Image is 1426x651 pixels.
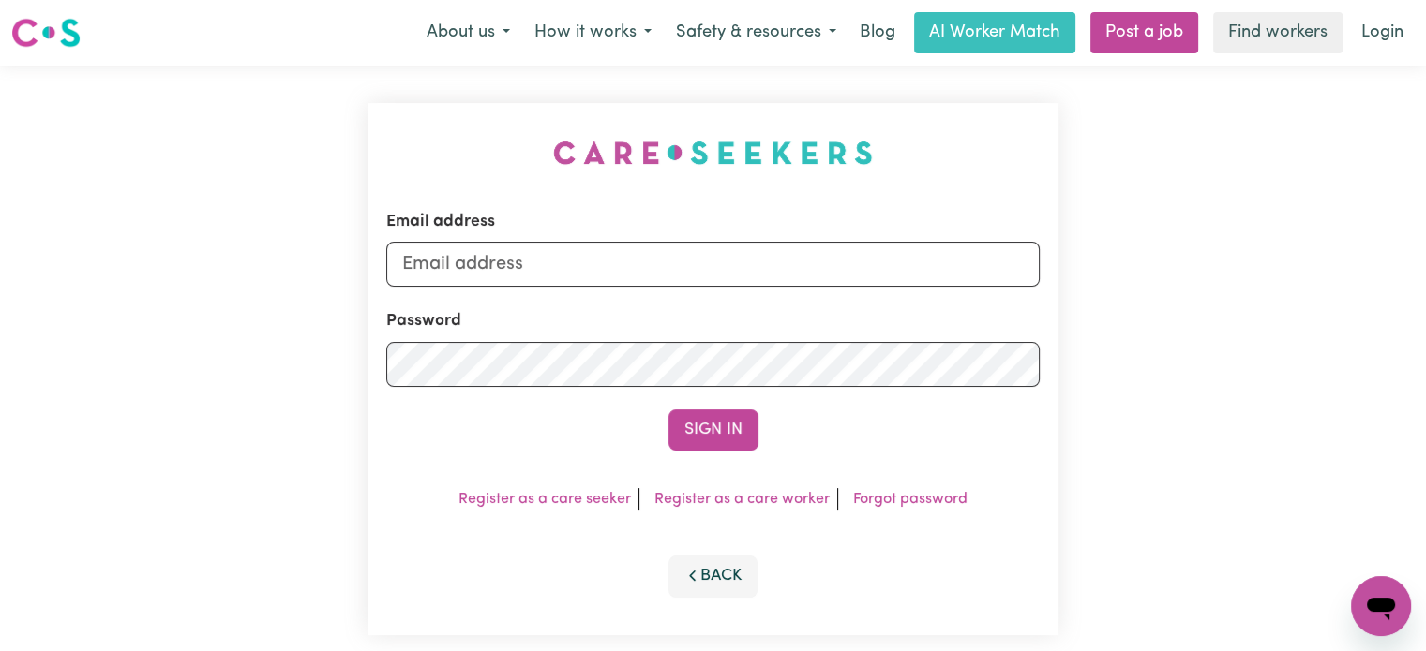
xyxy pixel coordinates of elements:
[1090,12,1198,53] a: Post a job
[414,13,522,52] button: About us
[914,12,1075,53] a: AI Worker Match
[1351,576,1411,636] iframe: Button to launch messaging window
[1213,12,1343,53] a: Find workers
[11,11,81,54] a: Careseekers logo
[386,242,1040,287] input: Email address
[668,409,758,451] button: Sign In
[386,210,495,234] label: Email address
[11,16,81,50] img: Careseekers logo
[848,12,907,53] a: Blog
[458,492,631,507] a: Register as a care seeker
[1350,12,1415,53] a: Login
[664,13,848,52] button: Safety & resources
[386,309,461,333] label: Password
[853,492,968,507] a: Forgot password
[522,13,664,52] button: How it works
[668,555,758,597] button: Back
[654,492,830,507] a: Register as a care worker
